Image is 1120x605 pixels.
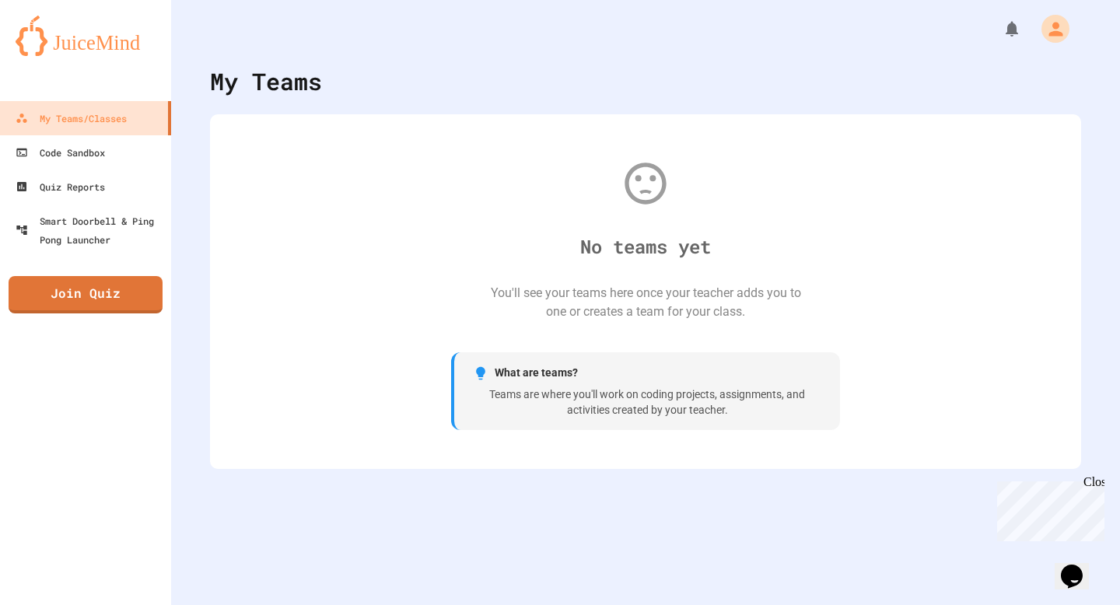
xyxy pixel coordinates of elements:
[210,64,322,99] div: My Teams
[991,475,1104,541] iframe: chat widget
[16,143,105,162] div: Code Sandbox
[473,387,821,418] div: Teams are where you'll work on coding projects, assignments, and activities created by your teacher.
[580,233,711,261] div: No teams yet
[6,6,107,99] div: Chat with us now!Close
[974,16,1025,42] div: My Notifications
[1025,11,1073,47] div: My Account
[9,276,163,313] a: Join Quiz
[16,109,127,128] div: My Teams/Classes
[1055,543,1104,589] iframe: chat widget
[490,284,801,321] div: You'll see your teams here once your teacher adds you to one or creates a team for your class.
[16,177,105,196] div: Quiz Reports
[495,365,578,381] span: What are teams?
[16,212,165,249] div: Smart Doorbell & Ping Pong Launcher
[16,16,156,56] img: logo-orange.svg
